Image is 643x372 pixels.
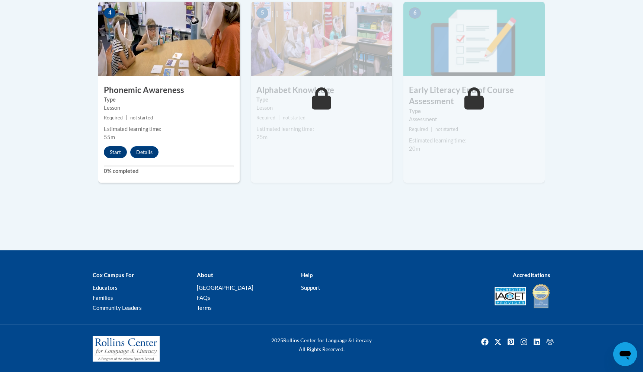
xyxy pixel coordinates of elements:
div: Lesson [256,104,387,112]
span: 25m [256,134,268,140]
a: Families [93,294,113,301]
img: Accredited IACET® Provider [495,287,526,305]
span: Required [256,115,275,121]
b: Cox Campus For [93,272,134,278]
div: Rollins Center for Language & Literacy All Rights Reserved. [243,336,400,354]
span: 5 [256,7,268,19]
a: Instagram [518,336,530,348]
img: Twitter icon [492,336,504,348]
a: Community Leaders [93,304,142,311]
label: Type [409,107,539,115]
div: Estimated learning time: [256,125,387,133]
button: Start [104,146,127,158]
span: 6 [409,7,421,19]
a: Facebook Group [544,336,556,348]
img: Course Image [98,2,240,76]
span: not started [130,115,153,121]
img: Facebook group icon [544,336,556,348]
span: not started [435,126,458,132]
a: Educators [93,284,118,291]
h3: Alphabet Knowledge [251,84,392,96]
span: | [126,115,127,121]
span: | [278,115,280,121]
span: Required [104,115,123,121]
label: Type [104,96,234,104]
h3: Phonemic Awareness [98,84,240,96]
span: | [431,126,432,132]
img: Rollins Center for Language & Literacy - A Program of the Atlanta Speech School [93,336,160,362]
a: Terms [197,304,212,311]
span: 20m [409,145,420,152]
img: LinkedIn icon [531,336,543,348]
label: 0% completed [104,167,234,175]
span: 4 [104,7,116,19]
a: Support [301,284,320,291]
a: Pinterest [505,336,517,348]
h3: Early Literacy End of Course Assessment [403,84,545,108]
img: Pinterest icon [505,336,517,348]
span: not started [283,115,305,121]
a: Facebook [479,336,491,348]
img: Facebook icon [479,336,491,348]
span: 2025 [271,337,283,343]
span: Required [409,126,428,132]
b: Accreditations [513,272,550,278]
div: Estimated learning time: [104,125,234,133]
img: Course Image [403,2,545,76]
img: Instagram icon [518,336,530,348]
a: Twitter [492,336,504,348]
div: Lesson [104,104,234,112]
img: IDA® Accredited [532,283,550,309]
a: [GEOGRAPHIC_DATA] [197,284,253,291]
label: Type [256,96,387,104]
button: Details [130,146,159,158]
b: Help [301,272,313,278]
div: Estimated learning time: [409,137,539,145]
b: About [197,272,213,278]
iframe: Button to launch messaging window [613,342,637,366]
a: FAQs [197,294,210,301]
a: Linkedin [531,336,543,348]
span: 55m [104,134,115,140]
div: Assessment [409,115,539,124]
img: Course Image [251,2,392,76]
